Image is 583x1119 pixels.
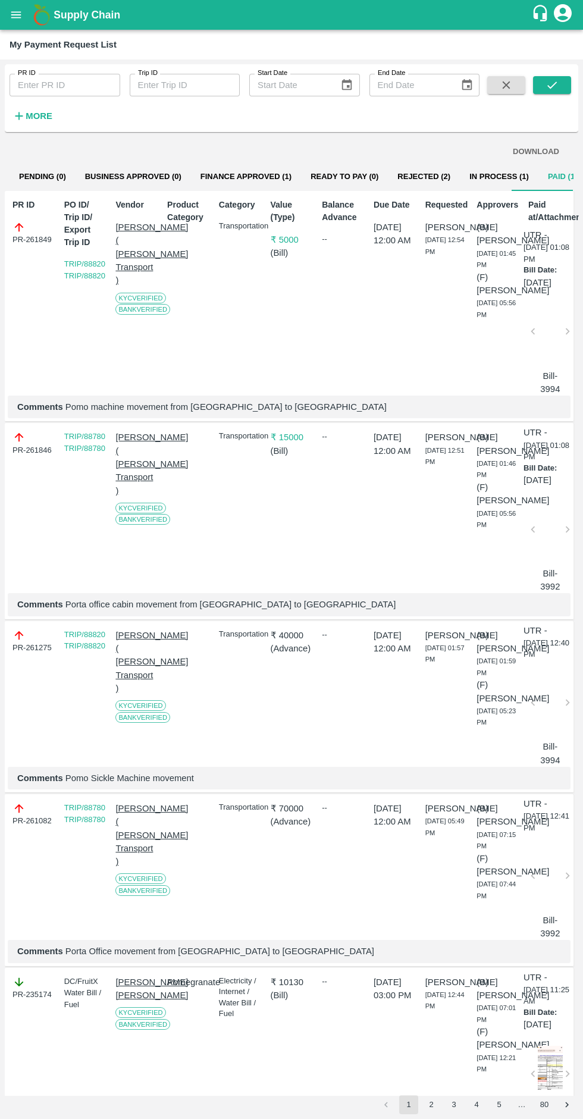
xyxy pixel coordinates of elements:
p: [DATE] [524,276,551,289]
span: [DATE] 05:49 PM [425,817,465,836]
p: Porta Office movement from [GEOGRAPHIC_DATA] to [GEOGRAPHIC_DATA] [17,945,561,958]
button: Finance Approved (1) [191,162,301,191]
button: page 1 [399,1095,418,1114]
span: Bank Verified [115,885,170,896]
button: Choose date [336,74,358,96]
button: Go to next page [557,1095,576,1114]
button: Pending (0) [10,162,76,191]
p: ( Bill ) [271,989,313,1002]
p: Category [219,199,261,211]
p: ( Bill ) [271,246,313,259]
div: -- [322,976,364,988]
span: [DATE] 12:44 PM [425,991,465,1010]
div: [DATE] 12:41 PM [524,797,571,940]
div: [DATE] 01:08 PM [524,228,571,396]
input: Start Date [249,74,331,96]
span: [DATE] 12:51 PM [425,447,465,466]
p: [PERSON_NAME] [425,802,468,815]
span: [DATE] 12:54 PM [425,236,465,255]
button: Business Approved (0) [76,162,191,191]
p: [DATE] 12:00 AM [374,431,416,457]
span: [DATE] 05:23 PM [477,707,516,726]
p: ₹ 15000 [271,431,313,444]
p: Pomo machine movement from [GEOGRAPHIC_DATA] to [GEOGRAPHIC_DATA] [17,400,561,413]
p: [DATE] 03:00 PM [374,976,416,1002]
p: ( Advance ) [271,642,313,655]
p: (F) [PERSON_NAME] [477,271,519,297]
span: Bank Verified [115,712,170,723]
span: [DATE] 05:56 PM [477,299,516,318]
p: UTR - [524,624,547,637]
p: Paid at/Attachments [528,199,571,224]
input: Enter PR ID [10,74,120,96]
p: ₹ 40000 [271,629,313,642]
p: Pomo Sickle Machine movement [17,772,561,785]
div: PR-261849 [12,221,55,246]
span: [DATE] 01:45 PM [477,250,516,269]
div: customer-support [531,4,552,26]
span: Bank Verified [115,514,170,525]
p: Balance Advance [322,199,364,224]
button: In Process (1) [460,162,538,191]
span: Bank Verified [115,1019,170,1030]
label: End Date [378,68,405,78]
p: Approvers [477,199,519,211]
a: TRIP/88820 TRIP/88820 [64,259,105,280]
input: Enter Trip ID [130,74,240,96]
div: … [512,1099,531,1111]
div: -- [322,233,364,245]
p: [PERSON_NAME] [425,629,468,642]
span: [DATE] 07:01 PM [477,1004,516,1023]
span: [DATE] 12:21 PM [477,1054,516,1073]
span: KYC Verified [115,293,165,303]
p: (F) [PERSON_NAME] [477,678,519,705]
p: [DATE] [524,1018,551,1031]
span: KYC Verified [115,700,165,711]
p: ₹ 5000 [271,233,313,246]
button: open drawer [2,1,30,29]
p: Porta office cabin movement from [GEOGRAPHIC_DATA] to [GEOGRAPHIC_DATA] [17,598,561,611]
nav: pagination navigation [375,1095,578,1114]
p: PR ID [12,199,55,211]
div: DC/FruitX Water Bill / Fuel [64,976,106,1011]
span: [DATE] 05:56 PM [477,510,516,529]
label: Trip ID [138,68,158,78]
div: PR-261275 [12,629,55,654]
p: (B) [PERSON_NAME] [477,802,519,829]
button: Go to page 4 [467,1095,486,1114]
p: ₹ 10130 [271,976,313,989]
p: [DATE] [524,474,551,487]
div: [DATE] 12:40 PM [524,624,571,767]
a: TRIP/88780 TRIP/88780 [64,432,105,453]
div: [DATE] 01:08 PM [524,426,571,593]
p: [PERSON_NAME] [PERSON_NAME] [115,976,158,1002]
p: Electricity / Internet / Water Bill / Fuel [219,976,261,1020]
p: [DATE] 12:00 AM [374,221,416,247]
a: TRIP/88780 TRIP/88780 [64,803,105,824]
button: More [10,106,55,126]
p: ( Bill ) [271,444,313,457]
span: KYC Verified [115,503,165,513]
p: Requested [425,199,468,211]
span: [DATE] 07:15 PM [477,831,516,850]
button: DOWNLOAD [508,142,564,162]
p: UTR - [524,228,547,242]
p: Bill Date: [524,1007,557,1018]
p: Bill Date: [524,463,557,474]
button: Choose date [456,74,478,96]
input: End Date [369,74,451,96]
b: Supply Chain [54,9,120,21]
label: PR ID [18,68,36,78]
strong: More [26,111,52,121]
p: [PERSON_NAME] ( [PERSON_NAME] Transport ) [115,431,158,497]
p: Value (Type) [271,199,313,224]
button: Go to page 3 [444,1095,463,1114]
span: KYC Verified [115,873,165,884]
p: ( Advance ) [271,815,313,828]
p: Bill-3992 [538,914,563,941]
p: [PERSON_NAME] ( [PERSON_NAME] Transport ) [115,221,158,287]
span: [DATE] 01:59 PM [477,657,516,676]
p: [DATE] 12:00 AM [374,802,416,829]
p: (B) [PERSON_NAME] [477,976,519,1002]
div: account of current user [552,2,573,27]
